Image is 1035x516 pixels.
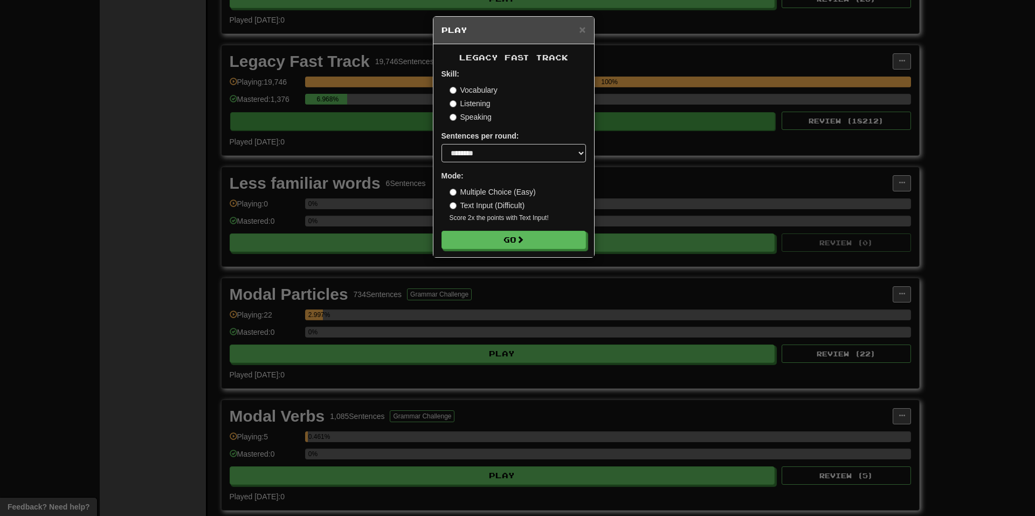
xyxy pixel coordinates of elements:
[450,100,457,107] input: Listening
[450,85,498,95] label: Vocabulary
[441,130,519,141] label: Sentences per round:
[450,114,457,121] input: Speaking
[450,202,457,209] input: Text Input (Difficult)
[441,25,586,36] h5: Play
[450,87,457,94] input: Vocabulary
[579,24,585,35] button: Close
[450,187,536,197] label: Multiple Choice (Easy)
[450,112,492,122] label: Speaking
[450,214,586,223] small: Score 2x the points with Text Input !
[450,98,491,109] label: Listening
[450,189,457,196] input: Multiple Choice (Easy)
[441,70,459,78] strong: Skill:
[450,200,525,211] label: Text Input (Difficult)
[441,231,586,249] button: Go
[441,171,464,180] strong: Mode:
[459,53,568,62] span: Legacy Fast Track
[579,23,585,36] span: ×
